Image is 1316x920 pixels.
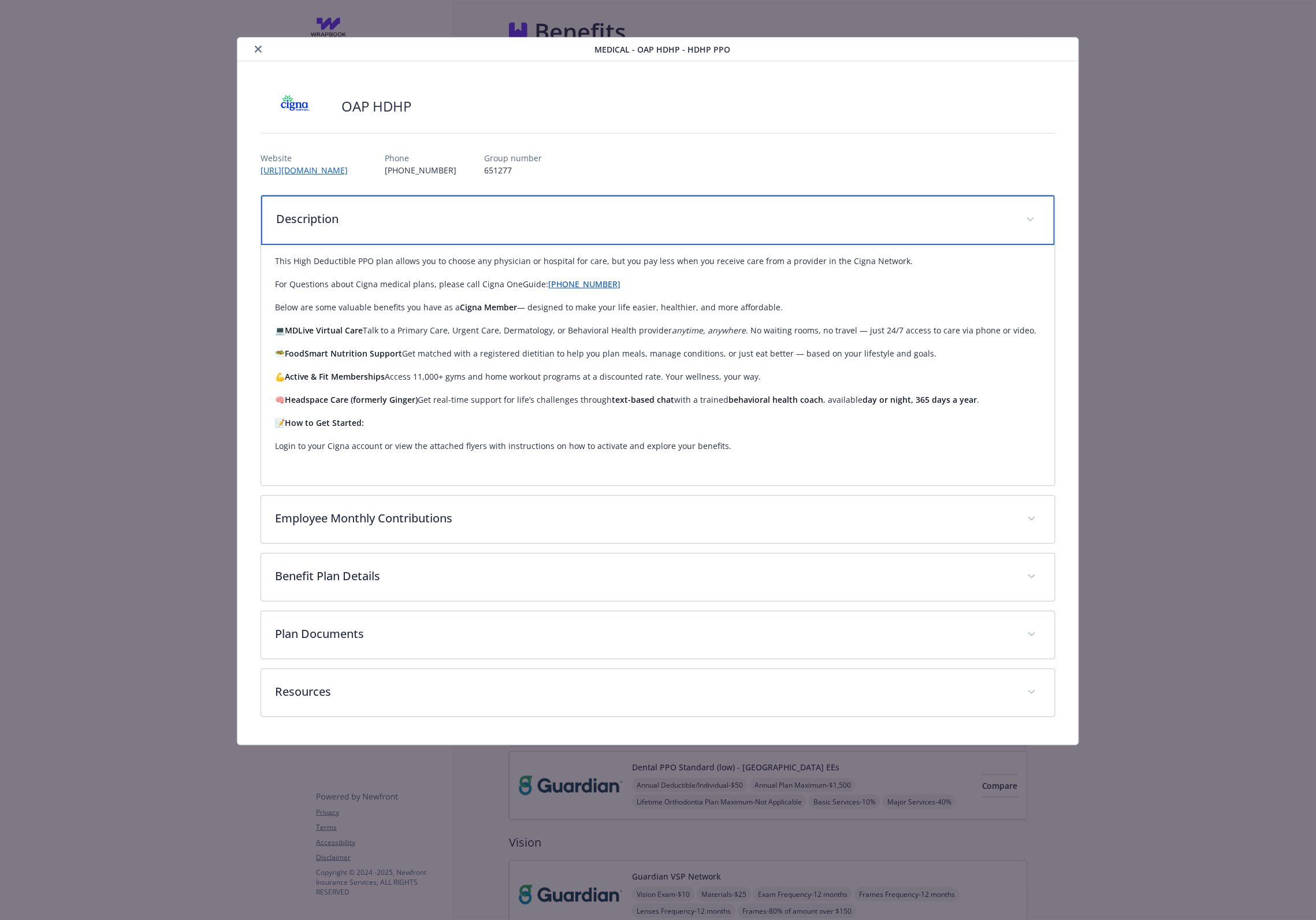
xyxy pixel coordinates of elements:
strong: Active & Fit Memberships [285,371,385,382]
img: CIGNA [261,89,330,124]
a: [PHONE_NUMBER] [548,279,620,290]
div: details for plan Medical - OAP HDHP - HDHP PPO [132,37,1184,745]
p: 💻 Talk to a Primary Care, Urgent Care, Dermatology, or Behavioral Health provider . No waiting ro... [275,324,1041,337]
p: This High Deductible PPO plan allows you to choose any physician or hospital for care, but you pa... [275,254,1041,268]
p: 🧠 Get real-time support for life’s challenges through with a trained , available . [275,393,1041,407]
strong: MDLive Virtual Care [285,325,363,336]
p: Group number [484,152,542,164]
strong: How to Get Started: [285,417,364,428]
div: Resources [261,669,1055,717]
strong: day or night, 365 days a year [863,394,977,405]
strong: Cigna Member [460,302,517,313]
strong: text-based chat [612,394,674,405]
p: Below are some valuable benefits you have as a — designed to make your life easier, healthier, an... [275,301,1041,314]
button: close [251,42,265,56]
p: Resources [275,683,1013,700]
p: [PHONE_NUMBER] [385,164,456,176]
p: Phone [385,152,456,164]
p: Description [276,210,1012,228]
strong: Headspace Care (formerly Ginger) [285,394,418,405]
a: [URL][DOMAIN_NAME] [261,165,357,176]
div: Benefit Plan Details [261,554,1055,601]
p: Website [261,152,357,164]
h2: OAP HDHP [341,97,411,116]
p: 🥗 Get matched with a registered dietitian to help you plan meals, manage conditions, or just eat ... [275,347,1041,361]
div: Description [261,245,1055,485]
div: Description [261,195,1055,245]
p: 📝 [275,416,1041,430]
p: For Questions about Cigna medical plans, please call Cigna OneGuide: [275,277,1041,291]
em: anytime, anywhere [672,325,746,336]
p: Benefit Plan Details [275,567,1013,585]
p: 💪 Access 11,000+ gyms and home workout programs at a discounted rate. Your wellness, your way. [275,370,1041,384]
span: Medical - OAP HDHP - HDHP PPO [594,43,730,55]
strong: FoodSmart Nutrition Support [285,348,402,359]
div: Employee Monthly Contributions [261,496,1055,543]
p: 651277 [484,164,542,176]
p: Login to your Cigna account or view the attached flyers with instructions on how to activate and ... [275,439,1041,453]
div: Plan Documents [261,611,1055,659]
p: Employee Monthly Contributions [275,510,1013,527]
strong: behavioral health coach [728,394,823,405]
p: Plan Documents [275,625,1013,643]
